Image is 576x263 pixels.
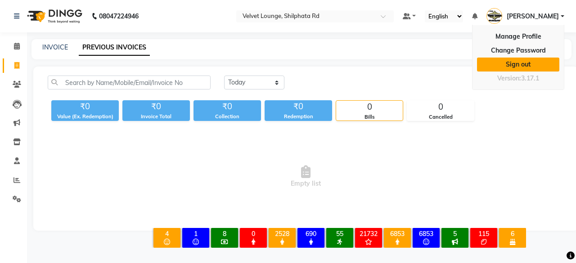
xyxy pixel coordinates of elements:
[270,230,294,238] div: 2528
[213,230,236,238] div: 8
[48,132,564,222] span: Empty list
[299,230,323,238] div: 690
[386,230,409,238] div: 6853
[407,113,474,121] div: Cancelled
[265,100,332,113] div: ₹0
[79,40,150,56] a: PREVIOUS INVOICES
[336,113,403,121] div: Bills
[122,113,190,120] div: Invoice Total
[443,230,467,238] div: 5
[51,100,119,113] div: ₹0
[193,113,261,120] div: Collection
[184,230,207,238] div: 1
[51,113,119,120] div: Value (Ex. Redemption)
[336,101,403,113] div: 0
[407,101,474,113] div: 0
[477,44,559,58] a: Change Password
[155,230,179,238] div: 4
[501,230,524,238] div: 6
[23,4,85,29] img: logo
[472,230,495,238] div: 115
[99,4,139,29] b: 08047224946
[486,8,502,24] img: pradnya
[477,30,559,44] a: Manage Profile
[48,76,211,89] input: Search by Name/Mobile/Email/Invoice No
[242,230,265,238] div: 0
[507,12,559,21] span: [PERSON_NAME]
[328,230,351,238] div: 55
[193,100,261,113] div: ₹0
[357,230,380,238] div: 21732
[42,43,68,51] a: INVOICE
[477,72,559,85] div: Version:3.17.1
[122,100,190,113] div: ₹0
[265,113,332,120] div: Redemption
[414,230,438,238] div: 6853
[477,58,559,71] a: Sign out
